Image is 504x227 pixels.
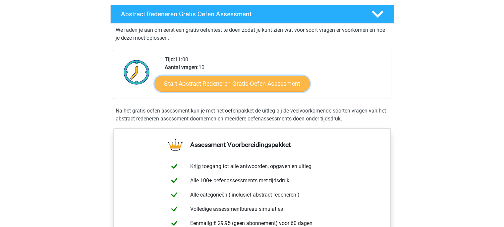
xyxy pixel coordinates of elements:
[160,56,391,99] div: 11:00 10
[108,5,397,23] a: Abstract Redeneren Gratis Oefen Assessment
[120,56,153,89] img: Klok
[121,10,361,18] h4: Abstract Redeneren Gratis Oefen Assessment
[165,56,175,63] b: Tijd:
[154,75,309,91] a: Start Abstract Redeneren Gratis Oefen Assessment
[165,64,198,70] b: Aantal vragen:
[113,107,391,123] div: Na het gratis oefen assessment kun je met het oefenpakket de uitleg bij de veelvoorkomende soorte...
[116,26,389,42] p: We raden je aan om eerst een gratis oefentest te doen zodat je kunt zien wat voor soort vragen er...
